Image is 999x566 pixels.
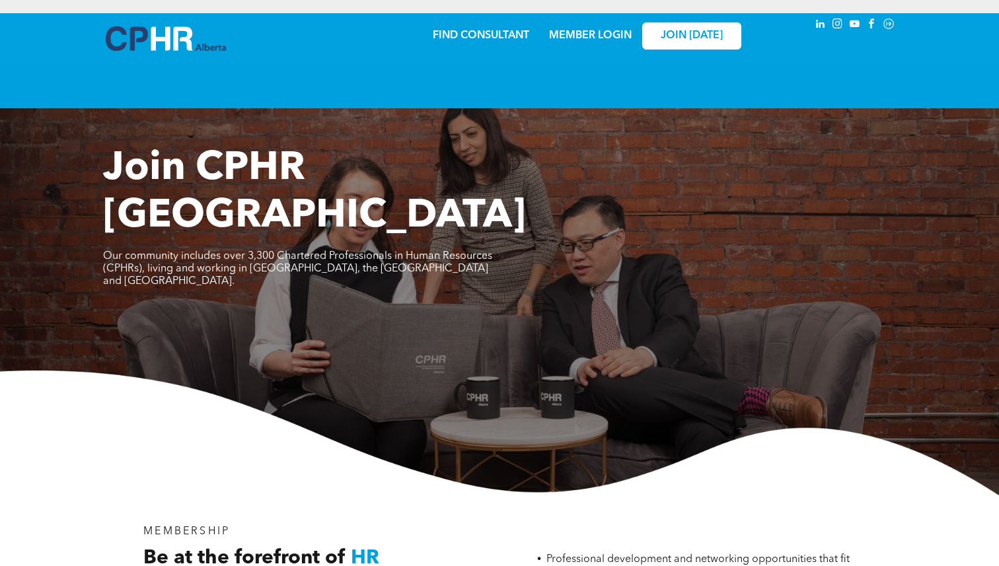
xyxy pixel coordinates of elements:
[813,17,827,34] a: linkedin
[106,26,226,51] img: A blue and white logo for cp alberta
[642,22,741,50] a: JOIN [DATE]
[433,30,529,41] a: FIND CONSULTANT
[661,30,723,42] span: JOIN [DATE]
[143,526,230,537] span: MEMBERSHIP
[830,17,844,34] a: instagram
[864,17,879,34] a: facebook
[103,149,526,236] span: Join CPHR [GEOGRAPHIC_DATA]
[103,251,492,287] span: Our community includes over 3,300 Chartered Professionals in Human Resources (CPHRs), living and ...
[549,30,632,41] a: MEMBER LOGIN
[847,17,862,34] a: youtube
[881,17,896,34] a: Social network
